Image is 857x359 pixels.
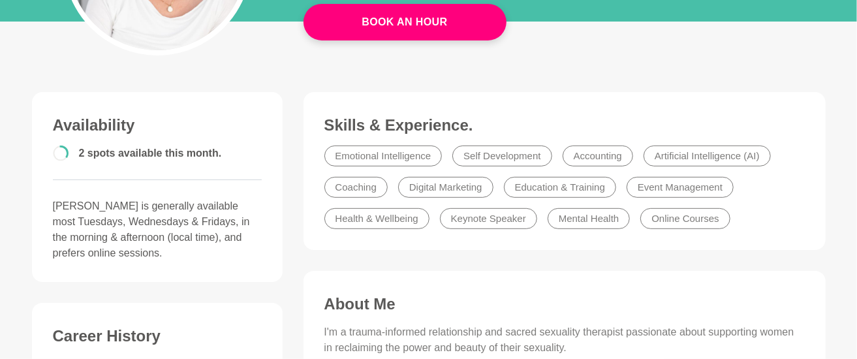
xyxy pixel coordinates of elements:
[53,116,262,135] h3: Availability
[324,116,805,135] h3: Skills & Experience.
[53,198,262,261] p: [PERSON_NAME] is generally available most Tuesdays, Wednesdays & Fridays, in the morning & aftern...
[53,326,262,346] h3: Career History
[324,294,805,314] h3: About Me
[324,324,805,356] p: I'm a trauma-informed relationship and sacred sexuality therapist passionate about supporting wom...
[304,4,506,40] button: Book An Hour
[79,148,222,159] span: 2 spots available this month.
